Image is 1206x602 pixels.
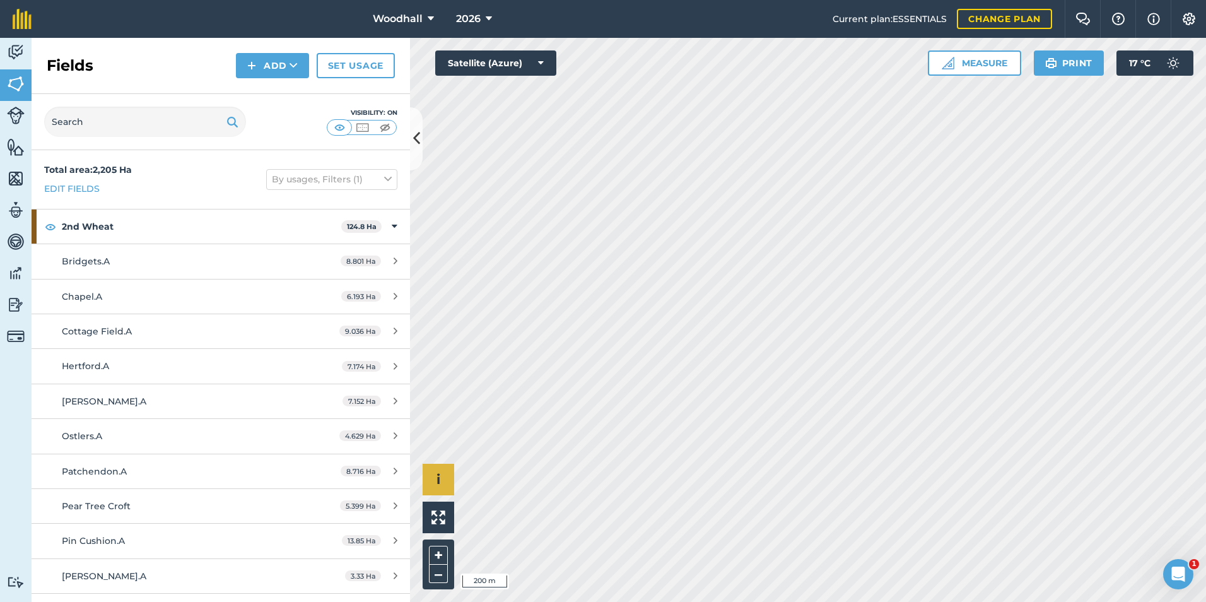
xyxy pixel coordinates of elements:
[317,53,395,78] a: Set usage
[7,138,25,156] img: svg+xml;base64,PHN2ZyB4bWxucz0iaHR0cDovL3d3dy53My5vcmcvMjAwMC9zdmciIHdpZHRoPSI1NiIgaGVpZ2h0PSI2MC...
[377,121,393,134] img: svg+xml;base64,PHN2ZyB4bWxucz0iaHR0cDovL3d3dy53My5vcmcvMjAwMC9zdmciIHdpZHRoPSI1MCIgaGVpZ2h0PSI0MC...
[236,53,309,78] button: Add
[373,11,423,27] span: Woodhall
[47,56,93,76] h2: Fields
[7,295,25,314] img: svg+xml;base64,PD94bWwgdmVyc2lvbj0iMS4wIiBlbmNvZGluZz0idXRmLTgiPz4KPCEtLSBHZW5lcmF0b3I6IEFkb2JlIE...
[1034,50,1104,76] button: Print
[226,114,238,129] img: svg+xml;base64,PHN2ZyB4bWxucz0iaHR0cDovL3d3dy53My5vcmcvMjAwMC9zdmciIHdpZHRoPSIxOSIgaGVpZ2h0PSIyNC...
[1111,13,1126,25] img: A question mark icon
[342,361,381,372] span: 7.174 Ha
[7,232,25,251] img: svg+xml;base64,PD94bWwgdmVyc2lvbj0iMS4wIiBlbmNvZGluZz0idXRmLTgiPz4KPCEtLSBHZW5lcmF0b3I6IEFkb2JlIE...
[62,430,102,442] span: Ostlers.A
[345,570,381,581] span: 3.33 Ha
[7,43,25,62] img: svg+xml;base64,PD94bWwgdmVyc2lvbj0iMS4wIiBlbmNvZGluZz0idXRmLTgiPz4KPCEtLSBHZW5lcmF0b3I6IEFkb2JlIE...
[32,419,410,453] a: Ostlers.A4.629 Ha
[340,500,381,511] span: 5.399 Ha
[7,74,25,93] img: svg+xml;base64,PHN2ZyB4bWxucz0iaHR0cDovL3d3dy53My5vcmcvMjAwMC9zdmciIHdpZHRoPSI1NiIgaGVpZ2h0PSI2MC...
[13,9,32,29] img: fieldmargin Logo
[32,384,410,418] a: [PERSON_NAME].A7.152 Ha
[431,511,445,524] img: Four arrows, one pointing top left, one top right, one bottom right and the last bottom left
[62,291,102,302] span: Chapel.A
[1116,50,1193,76] button: 17 °C
[341,256,381,266] span: 8.801 Ha
[32,559,410,593] a: [PERSON_NAME].A3.33 Ha
[7,107,25,124] img: svg+xml;base64,PD94bWwgdmVyc2lvbj0iMS4wIiBlbmNvZGluZz0idXRmLTgiPz4KPCEtLSBHZW5lcmF0b3I6IEFkb2JlIE...
[928,50,1021,76] button: Measure
[957,9,1052,29] a: Change plan
[45,219,56,234] img: svg+xml;base64,PHN2ZyB4bWxucz0iaHR0cDovL3d3dy53My5vcmcvMjAwMC9zdmciIHdpZHRoPSIxOCIgaGVpZ2h0PSIyNC...
[1045,56,1057,71] img: svg+xml;base64,PHN2ZyB4bWxucz0iaHR0cDovL3d3dy53My5vcmcvMjAwMC9zdmciIHdpZHRoPSIxOSIgaGVpZ2h0PSIyNC...
[1161,50,1186,76] img: svg+xml;base64,PD94bWwgdmVyc2lvbj0iMS4wIiBlbmNvZGluZz0idXRmLTgiPz4KPCEtLSBHZW5lcmF0b3I6IEFkb2JlIE...
[62,466,127,477] span: Patchendon.A
[435,50,556,76] button: Satellite (Azure)
[32,244,410,278] a: Bridgets.A8.801 Ha
[266,169,397,189] button: By usages, Filters (1)
[1181,13,1197,25] img: A cog icon
[354,121,370,134] img: svg+xml;base64,PHN2ZyB4bWxucz0iaHR0cDovL3d3dy53My5vcmcvMjAwMC9zdmciIHdpZHRoPSI1MCIgaGVpZ2h0PSI0MC...
[32,349,410,383] a: Hertford.A7.174 Ha
[247,58,256,73] img: svg+xml;base64,PHN2ZyB4bWxucz0iaHR0cDovL3d3dy53My5vcmcvMjAwMC9zdmciIHdpZHRoPSIxNCIgaGVpZ2h0PSIyNC...
[62,210,341,244] strong: 2nd Wheat
[342,396,381,406] span: 7.152 Ha
[62,500,131,512] span: Pear Tree Croft
[1129,50,1150,76] span: 17 ° C
[7,169,25,188] img: svg+xml;base64,PHN2ZyB4bWxucz0iaHR0cDovL3d3dy53My5vcmcvMjAwMC9zdmciIHdpZHRoPSI1NiIgaGVpZ2h0PSI2MC...
[342,535,381,546] span: 13.85 Ha
[429,546,448,565] button: +
[32,210,410,244] div: 2nd Wheat124.8 Ha
[833,12,947,26] span: Current plan : ESSENTIALS
[32,280,410,314] a: Chapel.A6.193 Ha
[32,489,410,523] a: Pear Tree Croft5.399 Ha
[429,565,448,583] button: –
[332,121,348,134] img: svg+xml;base64,PHN2ZyB4bWxucz0iaHR0cDovL3d3dy53My5vcmcvMjAwMC9zdmciIHdpZHRoPSI1MCIgaGVpZ2h0PSI0MC...
[44,107,246,137] input: Search
[347,222,377,231] strong: 124.8 Ha
[7,328,25,345] img: svg+xml;base64,PD94bWwgdmVyc2lvbj0iMS4wIiBlbmNvZGluZz0idXRmLTgiPz4KPCEtLSBHZW5lcmF0b3I6IEFkb2JlIE...
[341,466,381,476] span: 8.716 Ha
[62,570,146,582] span: [PERSON_NAME].A
[1189,559,1199,569] span: 1
[44,164,132,175] strong: Total area : 2,205 Ha
[7,201,25,220] img: svg+xml;base64,PD94bWwgdmVyc2lvbj0iMS4wIiBlbmNvZGluZz0idXRmLTgiPz4KPCEtLSBHZW5lcmF0b3I6IEFkb2JlIE...
[456,11,481,27] span: 2026
[62,326,132,337] span: Cottage Field.A
[436,471,440,487] span: i
[44,182,100,196] a: Edit fields
[62,535,125,546] span: Pin Cushion.A
[32,524,410,558] a: Pin Cushion.A13.85 Ha
[341,291,381,302] span: 6.193 Ha
[62,360,109,372] span: Hertford.A
[327,108,397,118] div: Visibility: On
[32,454,410,488] a: Patchendon.A8.716 Ha
[62,396,146,407] span: [PERSON_NAME].A
[339,430,381,441] span: 4.629 Ha
[62,256,110,267] span: Bridgets.A
[942,57,954,69] img: Ruler icon
[1147,11,1160,27] img: svg+xml;base64,PHN2ZyB4bWxucz0iaHR0cDovL3d3dy53My5vcmcvMjAwMC9zdmciIHdpZHRoPSIxNyIgaGVpZ2h0PSIxNy...
[7,576,25,588] img: svg+xml;base64,PD94bWwgdmVyc2lvbj0iMS4wIiBlbmNvZGluZz0idXRmLTgiPz4KPCEtLSBHZW5lcmF0b3I6IEFkb2JlIE...
[423,464,454,495] button: i
[32,314,410,348] a: Cottage Field.A9.036 Ha
[339,326,381,336] span: 9.036 Ha
[1075,13,1091,25] img: Two speech bubbles overlapping with the left bubble in the forefront
[1163,559,1193,589] iframe: Intercom live chat
[7,264,25,283] img: svg+xml;base64,PD94bWwgdmVyc2lvbj0iMS4wIiBlbmNvZGluZz0idXRmLTgiPz4KPCEtLSBHZW5lcmF0b3I6IEFkb2JlIE...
